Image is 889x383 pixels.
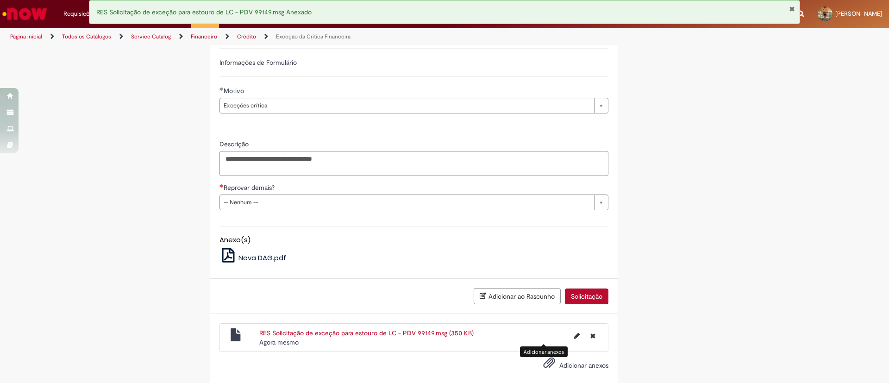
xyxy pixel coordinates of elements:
[219,184,224,188] span: Necessários
[224,87,246,95] span: Motivo
[63,9,96,19] span: Requisições
[219,87,224,91] span: Obrigatório Preenchido
[565,289,608,304] button: Solicitação
[541,354,557,376] button: Adicionar anexos
[585,328,601,343] button: Excluir RES Solicitação de exceção para estouro de LC - PDV 99149.msg
[276,33,351,40] a: Exceção da Crítica Financeira
[520,346,568,357] div: Adicionar anexos
[559,362,608,370] span: Adicionar anexos
[259,338,299,346] span: Agora mesmo
[1,5,49,23] img: ServiceNow
[789,5,795,13] button: Fechar Notificação
[96,8,312,16] span: RES Solicitação de exceção para estouro de LC - PDV 99149.msg Anexado
[10,33,42,40] a: Página inicial
[7,28,586,45] ul: Trilhas de página
[224,195,589,210] span: -- Nenhum --
[131,33,171,40] a: Service Catalog
[224,98,589,113] span: Exceções crítica
[219,253,287,263] a: Nova DAG.pdf
[835,10,882,18] span: [PERSON_NAME]
[259,338,299,346] time: 29/09/2025 18:02:00
[237,33,256,40] a: Crédito
[238,253,286,263] span: Nova DAG.pdf
[62,33,111,40] a: Todos os Catálogos
[219,151,608,176] textarea: Descrição
[219,236,608,244] h5: Anexo(s)
[474,288,561,304] button: Adicionar ao Rascunho
[569,328,585,343] button: Editar nome de arquivo RES Solicitação de exceção para estouro de LC - PDV 99149.msg
[224,183,276,192] span: Reprovar demais?
[219,140,250,148] span: Descrição
[191,33,217,40] a: Financeiro
[259,329,474,337] a: RES Solicitação de exceção para estouro de LC - PDV 99149.msg (350 KB)
[219,58,297,67] label: Informações de Formulário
